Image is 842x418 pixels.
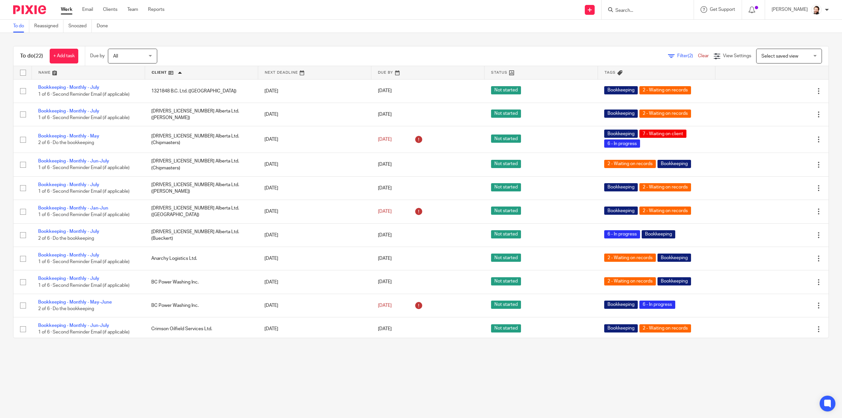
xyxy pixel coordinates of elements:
[604,110,638,118] span: Bookkeeping
[38,189,130,194] span: 1 of 6 · Second Reminder Email (if applicable)
[38,213,130,217] span: 1 of 6 · Second Reminder Email (if applicable)
[491,254,521,262] span: Not started
[38,115,130,120] span: 1 of 6 · Second Reminder Email (if applicable)
[604,324,638,332] span: Bookkeeping
[258,247,371,270] td: [DATE]
[38,323,109,328] a: Bookkeeping - Monthly - Jun-July
[761,54,798,59] span: Select saved view
[657,160,691,168] span: Bookkeeping
[657,254,691,262] span: Bookkeeping
[378,209,392,214] span: [DATE]
[50,49,78,63] a: + Add task
[378,233,392,237] span: [DATE]
[145,247,258,270] td: Anarchy Logistics Ltd.
[38,236,94,241] span: 2 of 6 · Do the bookkeeping
[639,324,691,332] span: 2 - Waiting on records
[378,303,392,308] span: [DATE]
[103,6,117,13] a: Clients
[639,301,675,309] span: 6 - In progress
[258,270,371,294] td: [DATE]
[772,6,808,13] p: [PERSON_NAME]
[604,230,640,238] span: 6 - In progress
[811,5,822,15] img: Jayde%20Headshot.jpg
[688,54,693,58] span: (2)
[258,153,371,176] td: [DATE]
[38,109,99,113] a: Bookkeeping - Monthly - July
[38,166,130,170] span: 1 of 6 · Second Reminder Email (if applicable)
[145,126,258,153] td: [DRIVERS_LICENSE_NUMBER] Alberta Ltd. (Chipmasters)
[258,103,371,126] td: [DATE]
[113,54,118,59] span: All
[145,153,258,176] td: [DRIVERS_LICENSE_NUMBER] Alberta Ltd. (Chipmasters)
[38,253,99,258] a: Bookkeeping - Monthly - July
[38,276,99,281] a: Bookkeeping - Monthly - July
[258,294,371,317] td: [DATE]
[491,160,521,168] span: Not started
[258,317,371,341] td: [DATE]
[604,139,640,148] span: 6 - In progress
[258,79,371,103] td: [DATE]
[639,130,686,138] span: 7 - Waiting on client
[710,7,735,12] span: Get Support
[13,20,29,33] a: To do
[639,86,691,94] span: 2 - Waiting on records
[68,20,92,33] a: Snoozed
[145,103,258,126] td: [DRIVERS_LICENSE_NUMBER] Alberta Ltd. ([PERSON_NAME])
[145,200,258,223] td: [DRIVERS_LICENSE_NUMBER] Alberta Ltd. ([GEOGRAPHIC_DATA])
[82,6,93,13] a: Email
[604,130,638,138] span: Bookkeeping
[604,254,656,262] span: 2 - Waiting on records
[145,223,258,247] td: [DRIVERS_LICENSE_NUMBER] Alberta Ltd. (Bueckert)
[38,300,112,305] a: Bookkeeping - Monthly - May-June
[378,162,392,167] span: [DATE]
[378,256,392,261] span: [DATE]
[677,54,698,58] span: Filter
[378,137,392,142] span: [DATE]
[61,6,72,13] a: Work
[258,200,371,223] td: [DATE]
[639,183,691,191] span: 2 - Waiting on records
[378,327,392,331] span: [DATE]
[90,53,105,59] p: Due by
[378,186,392,190] span: [DATE]
[38,85,99,90] a: Bookkeeping - Monthly - July
[145,317,258,341] td: Crimson Oilfield Services Ltd.
[38,307,94,311] span: 2 of 6 · Do the bookkeeping
[145,79,258,103] td: 1321848 B.C. Ltd. ([GEOGRAPHIC_DATA])
[642,230,675,238] span: Bookkeeping
[604,86,638,94] span: Bookkeeping
[378,280,392,284] span: [DATE]
[491,135,521,143] span: Not started
[38,183,99,187] a: Bookkeeping - Monthly - July
[38,92,130,97] span: 1 of 6 · Second Reminder Email (if applicable)
[698,54,709,58] a: Clear
[38,259,130,264] span: 1 of 6 · Second Reminder Email (if applicable)
[148,6,164,13] a: Reports
[258,176,371,200] td: [DATE]
[604,277,656,285] span: 2 - Waiting on records
[615,8,674,14] input: Search
[145,294,258,317] td: BC Power Washing Inc.
[38,159,109,163] a: Bookkeeping - Monthly - Jun-July
[378,112,392,117] span: [DATE]
[38,134,99,138] a: Bookkeeping - Monthly - May
[145,176,258,200] td: [DRIVERS_LICENSE_NUMBER] Alberta Ltd. ([PERSON_NAME])
[605,71,616,74] span: Tags
[723,54,751,58] span: View Settings
[20,53,43,60] h1: To do
[34,20,63,33] a: Reassigned
[38,229,99,234] a: Bookkeeping - Monthly - July
[639,207,691,215] span: 2 - Waiting on records
[491,110,521,118] span: Not started
[604,207,638,215] span: Bookkeeping
[491,324,521,332] span: Not started
[38,283,130,288] span: 1 of 6 · Second Reminder Email (if applicable)
[38,140,94,145] span: 2 of 6 · Do the bookkeeping
[491,277,521,285] span: Not started
[97,20,113,33] a: Done
[38,330,130,335] span: 1 of 6 · Second Reminder Email (if applicable)
[657,277,691,285] span: Bookkeeping
[34,53,43,59] span: (22)
[258,223,371,247] td: [DATE]
[13,5,46,14] img: Pixie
